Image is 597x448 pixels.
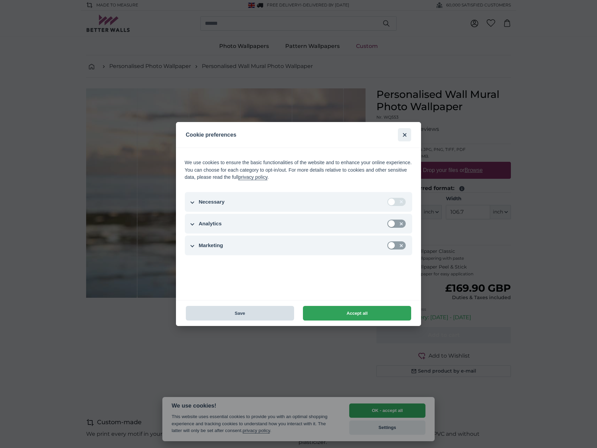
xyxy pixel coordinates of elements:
[185,159,413,181] div: We use cookies to ensure the basic functionalities of the website and to enhance your online expe...
[185,236,413,255] button: Marketing
[185,192,413,212] button: Necessary
[186,306,294,321] button: Save
[185,214,413,234] button: Analytics
[398,128,411,141] button: Accept all
[186,122,364,148] h2: Cookie preferences
[303,306,411,321] button: Accept all
[238,174,267,180] a: privacy policy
